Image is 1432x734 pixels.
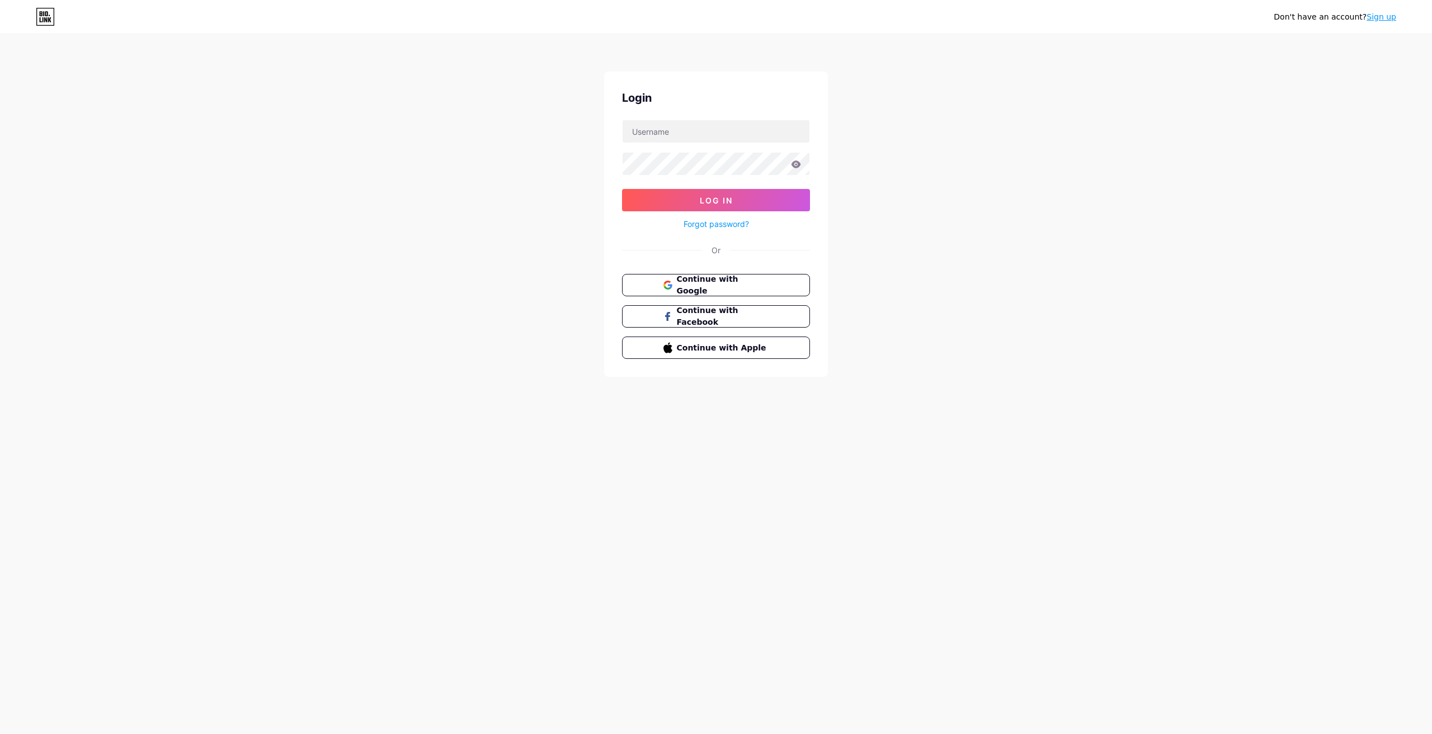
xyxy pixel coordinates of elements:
div: Don't have an account? [1274,11,1396,23]
div: Or [712,244,720,256]
input: Username [623,120,809,143]
span: Continue with Google [677,273,769,297]
span: Continue with Apple [677,342,769,354]
a: Sign up [1367,12,1396,21]
div: Login [622,89,810,106]
button: Continue with Apple [622,337,810,359]
button: Log In [622,189,810,211]
button: Continue with Facebook [622,305,810,328]
button: Continue with Google [622,274,810,296]
span: Log In [700,196,733,205]
a: Forgot password? [684,218,749,230]
span: Continue with Facebook [677,305,769,328]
